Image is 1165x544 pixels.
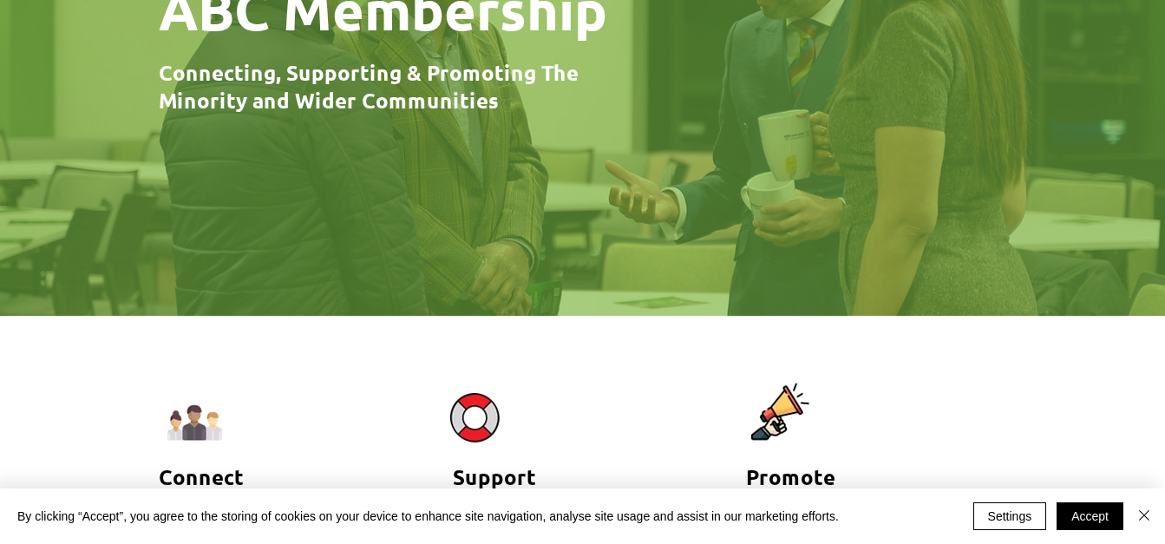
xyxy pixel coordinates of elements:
span: Connecting, Supporting & Promoting The Minority and Wider Communities [159,59,579,114]
button: Accept [1057,502,1123,530]
span: By clicking “Accept”, you agree to the storing of cookies on your device to enhance site navigati... [17,508,839,524]
button: Settings [973,502,1047,530]
img: Screenshot 2020-12-16 at 19.28.33.png [731,377,821,448]
span: Support [453,463,536,490]
span: Promote [746,463,835,490]
img: Screenshot 2020-12-16 at 19.28.20.png [158,396,230,448]
button: Close [1134,502,1155,530]
img: Screenshot 2020-12-16 at 19.28.27.png [438,387,509,448]
span: Connect [159,463,244,490]
img: Close [1134,505,1155,526]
